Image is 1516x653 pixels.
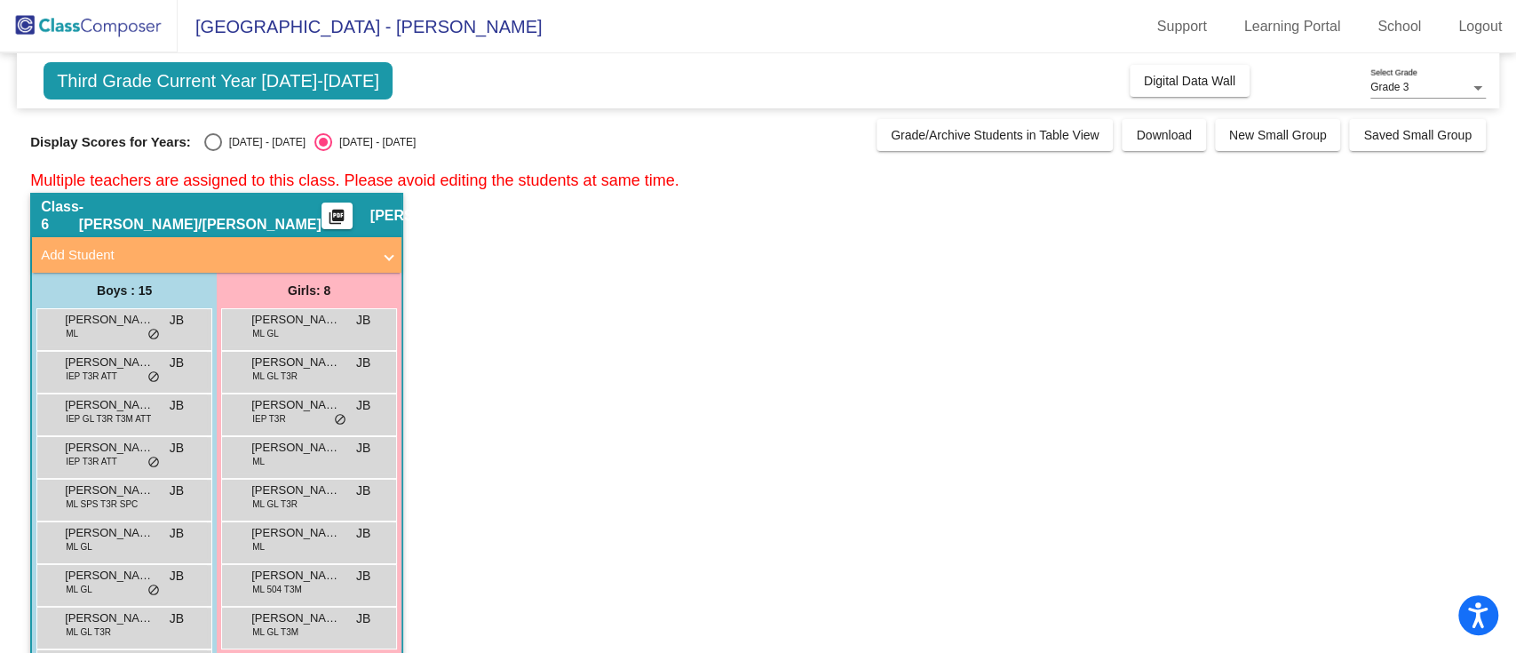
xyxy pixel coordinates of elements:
span: ML [252,455,265,468]
span: ML SPS T3R SPC [66,498,138,511]
span: Third Grade Current Year [DATE]-[DATE] [44,62,393,100]
span: [PERSON_NAME] [65,396,154,414]
button: Grade/Archive Students in Table View [877,119,1114,151]
mat-panel-title: Add Student [41,245,371,266]
span: JB [170,396,184,415]
button: Digital Data Wall [1130,65,1250,97]
span: JB [170,311,184,330]
span: JB [356,311,370,330]
span: ML GL [252,327,279,340]
span: JB [356,567,370,585]
span: Saved Small Group [1363,128,1471,142]
span: ML GL T3R [252,498,298,511]
span: [PERSON_NAME] [251,396,340,414]
span: [PERSON_NAME] [65,439,154,457]
span: do_not_disturb_alt [147,584,160,598]
span: IEP T3R ATT [66,370,117,383]
span: [PERSON_NAME] [251,524,340,542]
span: do_not_disturb_alt [334,413,346,427]
span: New Small Group [1229,128,1327,142]
span: ML GL T3M [252,625,298,639]
span: ML GL [66,583,92,596]
span: IEP GL T3R T3M ATT [66,412,151,426]
a: School [1363,12,1435,41]
span: [PERSON_NAME] [251,609,340,627]
span: [PERSON_NAME] [251,439,340,457]
span: ML 504 T3M [252,583,302,596]
span: JB [356,439,370,458]
span: [PERSON_NAME] [65,567,154,585]
span: ML [66,327,78,340]
span: - [PERSON_NAME]/[PERSON_NAME] [79,198,321,234]
span: Class 6 [41,198,79,234]
span: ML [252,540,265,553]
span: Grade/Archive Students in Table View [891,128,1099,142]
span: [PERSON_NAME] [65,354,154,371]
span: [PERSON_NAME] [251,311,340,329]
span: Grade 3 [1370,81,1409,93]
button: Download [1122,119,1205,151]
button: Saved Small Group [1349,119,1485,151]
span: Display Scores for Years: [30,134,191,150]
span: JB [170,482,184,500]
a: Logout [1444,12,1516,41]
span: IEP T3R ATT [66,455,117,468]
span: JB [356,396,370,415]
div: [DATE] - [DATE] [332,134,416,150]
mat-expansion-panel-header: Add Student [32,237,401,273]
span: [PERSON_NAME] [370,207,489,225]
span: JB [356,482,370,500]
button: New Small Group [1215,119,1341,151]
div: Boys : 15 [32,273,217,308]
span: do_not_disturb_alt [147,328,160,342]
mat-radio-group: Select an option [204,133,416,151]
span: Digital Data Wall [1144,74,1235,88]
span: do_not_disturb_alt [147,370,160,385]
span: Multiple teachers are assigned to this class. Please avoid editing the students at same time. [30,171,679,189]
span: JB [356,609,370,628]
span: Download [1136,128,1191,142]
span: [PERSON_NAME] [PERSON_NAME] [65,311,154,329]
a: Learning Portal [1230,12,1355,41]
span: ML GL [66,540,92,553]
a: Support [1143,12,1221,41]
div: [DATE] - [DATE] [222,134,306,150]
span: IEP T3R [252,412,285,426]
span: JB [170,567,184,585]
span: do_not_disturb_alt [147,456,160,470]
span: JB [170,524,184,543]
span: [GEOGRAPHIC_DATA] - [PERSON_NAME] [178,12,542,41]
span: ML GL T3R [252,370,298,383]
span: [PERSON_NAME] [251,482,340,499]
span: JB [170,439,184,458]
span: [PERSON_NAME] [251,354,340,371]
span: JB [356,524,370,543]
button: Print Students Details [321,203,353,229]
span: JB [356,354,370,372]
mat-icon: picture_as_pdf [326,208,347,233]
div: Girls: 8 [217,273,401,308]
span: [PERSON_NAME] [251,567,340,585]
span: [PERSON_NAME] [65,524,154,542]
span: JB [170,354,184,372]
span: [PERSON_NAME] [65,609,154,627]
span: ML GL T3R [66,625,111,639]
span: [PERSON_NAME] [65,482,154,499]
span: JB [170,609,184,628]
